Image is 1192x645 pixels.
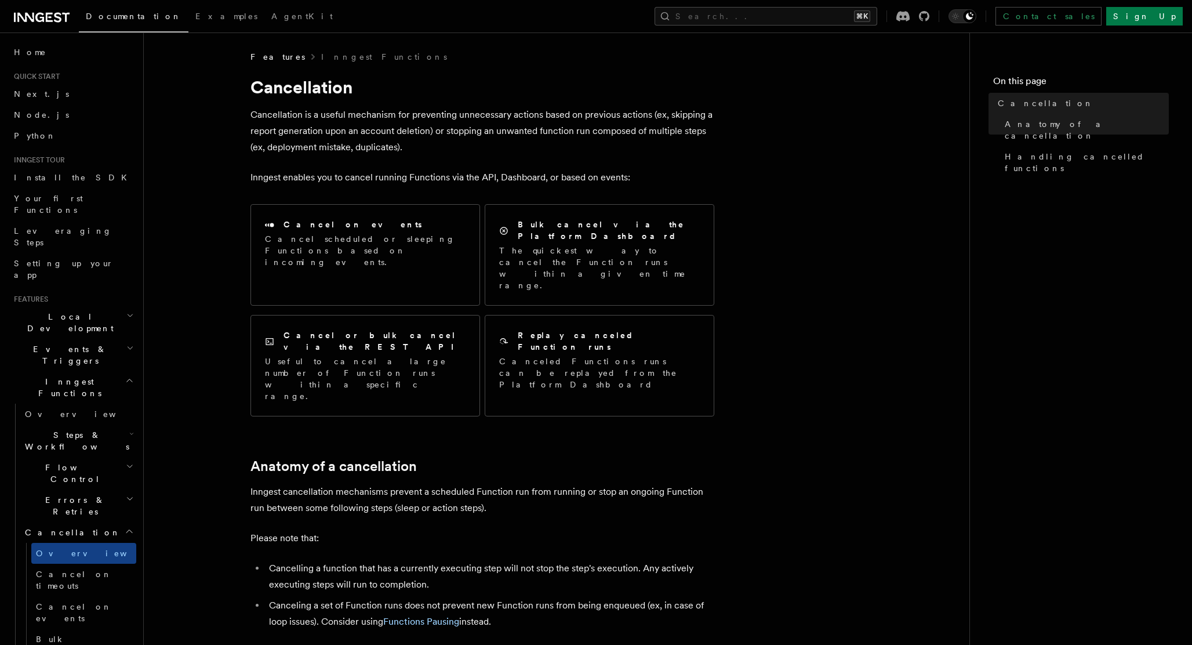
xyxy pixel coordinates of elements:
[14,46,46,58] span: Home
[20,404,136,425] a: Overview
[20,429,129,452] span: Steps & Workflows
[25,410,144,419] span: Overview
[9,220,136,253] a: Leveraging Steps
[1000,146,1169,179] a: Handling cancelled functions
[250,107,714,155] p: Cancellation is a useful mechanism for preventing unnecessary actions based on previous actions (...
[31,564,136,596] a: Cancel on timeouts
[9,104,136,125] a: Node.js
[9,84,136,104] a: Next.js
[36,602,112,623] span: Cancel on events
[250,169,714,186] p: Inngest enables you to cancel running Functions via the API, Dashboard, or based on events:
[31,543,136,564] a: Overview
[188,3,264,31] a: Examples
[9,339,136,371] button: Events & Triggers
[14,226,112,247] span: Leveraging Steps
[20,425,136,457] button: Steps & Workflows
[485,204,714,306] a: Bulk cancel via the Platform DashboardThe quickest way to cancel the Function runs within a given...
[271,12,333,21] span: AgentKit
[195,12,257,21] span: Examples
[20,490,136,522] button: Errors & Retries
[9,371,136,404] button: Inngest Functions
[86,12,181,21] span: Documentation
[499,245,700,291] p: The quickest way to cancel the Function runs within a given time range.
[31,596,136,629] a: Cancel on events
[250,51,305,63] span: Features
[948,9,976,23] button: Toggle dark mode
[485,315,714,416] a: Replay canceled Function runsCanceled Functions runs can be replayed from the Platform Dashboard
[14,131,56,140] span: Python
[854,10,870,22] kbd: ⌘K
[36,549,155,558] span: Overview
[655,7,877,26] button: Search...⌘K
[250,315,480,416] a: Cancel or bulk cancel via the REST APIUseful to cancel a large number of Function runs within a s...
[993,74,1169,93] h4: On this page
[518,329,700,353] h2: Replay canceled Function runs
[250,484,714,516] p: Inngest cancellation mechanisms prevent a scheduled Function run from running or stop an ongoing ...
[264,3,340,31] a: AgentKit
[1005,151,1169,174] span: Handling cancelled functions
[266,560,714,593] li: Cancelling a function that has a currently executing step will not stop the step's execution. Any...
[995,7,1102,26] a: Contact sales
[14,89,69,99] span: Next.js
[993,93,1169,114] a: Cancellation
[284,219,422,230] h2: Cancel on events
[20,522,136,543] button: Cancellation
[499,356,700,390] p: Canceled Functions runs can be replayed from the Platform Dashboard
[266,597,714,630] li: Canceling a set of Function runs does not prevent new Function runs from being enqueued (ex, in c...
[250,530,714,546] p: Please note that:
[250,458,417,474] a: Anatomy of a cancellation
[20,494,126,517] span: Errors & Retries
[250,204,480,306] a: Cancel on eventsCancel scheduled or sleeping Functions based on incoming events.
[284,329,466,353] h2: Cancel or bulk cancel via the REST API
[9,155,65,165] span: Inngest tour
[20,527,121,538] span: Cancellation
[9,343,126,367] span: Events & Triggers
[1000,114,1169,146] a: Anatomy of a cancellation
[36,570,112,590] span: Cancel on timeouts
[9,295,48,304] span: Features
[1005,118,1169,142] span: Anatomy of a cancellation
[265,233,466,268] p: Cancel scheduled or sleeping Functions based on incoming events.
[9,376,125,399] span: Inngest Functions
[9,125,136,146] a: Python
[250,77,714,97] h1: Cancellation
[518,219,700,242] h2: Bulk cancel via the Platform Dashboard
[14,259,114,280] span: Setting up your app
[9,253,136,285] a: Setting up your app
[321,51,447,63] a: Inngest Functions
[9,306,136,339] button: Local Development
[9,167,136,188] a: Install the SDK
[20,457,136,490] button: Flow Control
[79,3,188,32] a: Documentation
[20,462,126,485] span: Flow Control
[9,42,136,63] a: Home
[1106,7,1183,26] a: Sign Up
[383,616,459,627] a: Functions Pausing
[265,356,466,402] p: Useful to cancel a large number of Function runs within a specific range.
[14,110,69,119] span: Node.js
[14,173,134,182] span: Install the SDK
[9,72,60,81] span: Quick start
[14,194,83,215] span: Your first Functions
[9,311,126,334] span: Local Development
[9,188,136,220] a: Your first Functions
[998,97,1093,109] span: Cancellation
